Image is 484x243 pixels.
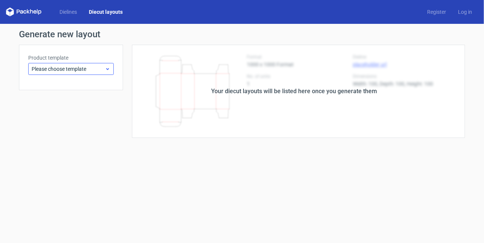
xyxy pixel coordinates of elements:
[54,8,83,16] a: Dielines
[452,8,478,16] a: Log in
[83,8,129,16] a: Diecut layouts
[32,65,105,73] span: Please choose template
[28,54,114,61] label: Product template
[211,87,377,96] div: Your diecut layouts will be listed here once you generate them
[19,30,465,39] h1: Generate new layout
[421,8,452,16] a: Register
